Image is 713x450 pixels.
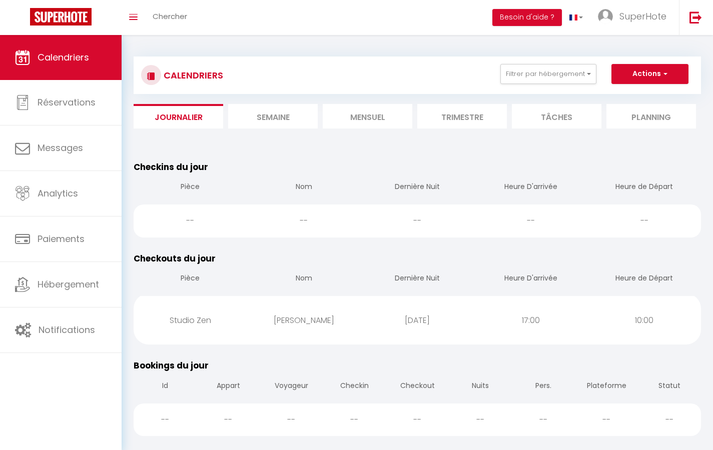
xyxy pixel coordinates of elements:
[38,141,83,154] span: Messages
[449,403,512,436] div: --
[689,11,702,23] img: logout
[134,173,247,202] th: Pièce
[247,173,361,202] th: Nom
[323,403,386,436] div: --
[260,403,323,436] div: --
[38,278,99,290] span: Hébergement
[611,64,688,84] button: Actions
[386,403,449,436] div: --
[323,372,386,401] th: Checkin
[512,403,575,436] div: --
[323,104,412,128] li: Mensuel
[474,265,587,293] th: Heure D'arrivée
[197,372,260,401] th: Appart
[247,265,361,293] th: Nom
[134,161,208,173] span: Checkins du jour
[638,403,701,436] div: --
[619,10,666,22] span: SuperHote
[134,359,209,371] span: Bookings du jour
[39,323,95,336] span: Notifications
[134,265,247,293] th: Pièce
[474,204,587,237] div: --
[598,9,613,24] img: ...
[492,9,562,26] button: Besoin d'aide ?
[361,304,474,336] div: [DATE]
[587,173,701,202] th: Heure de Départ
[153,11,187,21] span: Chercher
[449,372,512,401] th: Nuits
[575,372,638,401] th: Plateforme
[197,403,260,436] div: --
[606,104,696,128] li: Planning
[38,96,96,108] span: Réservations
[134,252,216,264] span: Checkouts du jour
[361,204,474,237] div: --
[587,265,701,293] th: Heure de Départ
[638,372,701,401] th: Statut
[134,403,197,436] div: --
[512,104,601,128] li: Tâches
[8,4,38,34] button: Ouvrir le widget de chat LiveChat
[474,173,587,202] th: Heure D'arrivée
[38,232,85,245] span: Paiements
[134,304,247,336] div: Studio Zen
[134,372,197,401] th: Id
[228,104,318,128] li: Semaine
[575,403,638,436] div: --
[134,104,223,128] li: Journalier
[247,304,361,336] div: [PERSON_NAME]
[474,304,587,336] div: 17:00
[361,173,474,202] th: Dernière Nuit
[587,204,701,237] div: --
[512,372,575,401] th: Pers.
[30,8,92,25] img: Super Booking
[386,372,449,401] th: Checkout
[247,204,361,237] div: --
[134,204,247,237] div: --
[361,265,474,293] th: Dernière Nuit
[38,187,78,199] span: Analytics
[161,64,223,86] h3: CALENDRIERS
[587,304,701,336] div: 10:00
[417,104,507,128] li: Trimestre
[38,51,89,63] span: Calendriers
[260,372,323,401] th: Voyageur
[500,64,596,84] button: Filtrer par hébergement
